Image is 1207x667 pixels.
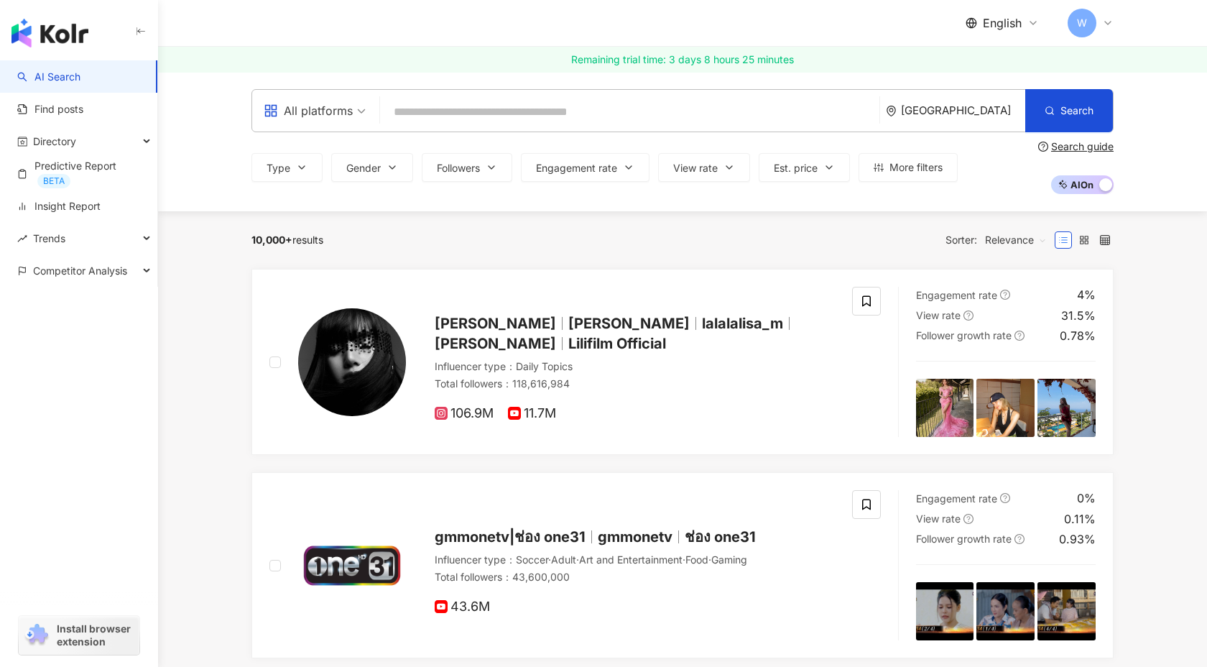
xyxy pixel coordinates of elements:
[19,616,139,655] a: chrome extensionInstall browser extension
[516,360,573,372] span: Daily Topics
[1060,105,1093,116] span: Search
[1038,142,1048,152] span: question-circle
[568,335,666,352] span: Lilifilm Official
[1064,511,1096,527] div: 0.11%
[435,315,556,332] span: [PERSON_NAME]
[708,553,711,566] span: ·
[435,528,586,546] span: gmmonetv|ช่อง one31
[1059,531,1096,547] div: 0.93%
[536,162,617,174] span: Engagement rate
[576,553,579,566] span: ·
[1000,493,1010,503] span: question-circle
[1014,534,1025,544] span: question-circle
[916,289,997,301] span: Engagement rate
[889,162,943,173] span: More filters
[17,234,27,244] span: rise
[298,512,406,620] img: KOL Avatar
[435,359,835,374] div: Influencer type ：
[251,234,292,246] span: 10,000+
[548,553,551,566] span: ·
[435,553,835,567] div: Influencer type ：
[976,582,1035,640] img: post-image
[33,125,76,157] span: Directory
[11,19,88,47] img: logo
[435,406,494,421] span: 106.9M
[33,254,127,287] span: Competitor Analysis
[23,624,50,647] img: chrome extension
[985,229,1047,252] span: Relevance
[916,379,974,437] img: post-image
[264,99,353,122] div: All platforms
[658,153,750,182] button: View rate
[916,492,997,505] span: Engagement rate
[1077,287,1096,303] div: 4%
[158,47,1207,73] a: Remaining trial time: 3 days 8 hours 25 minutes
[516,553,548,566] span: Soccer
[579,553,683,566] span: Art and Entertainment
[57,622,135,648] span: Install browser extension
[1037,582,1096,640] img: post-image
[916,309,961,321] span: View rate
[916,533,1012,545] span: Follower growth rate
[568,315,690,332] span: [PERSON_NAME]
[711,553,747,566] span: Gaming
[17,70,80,84] a: searchAI Search
[435,570,835,584] div: Total followers ： 43,600,000
[298,308,406,416] img: KOL Avatar
[267,162,290,174] span: Type
[685,553,708,566] span: Food
[983,15,1022,31] span: English
[17,199,101,213] a: Insight Report
[673,162,718,174] span: View rate
[1061,308,1096,323] div: 31.5%
[435,599,490,615] span: 43.6M
[435,377,835,391] div: Total followers ： 118,616,984
[1000,290,1010,300] span: question-circle
[916,582,974,640] img: post-image
[901,104,1025,116] div: [GEOGRAPHIC_DATA]
[33,222,65,254] span: Trends
[774,162,818,174] span: Est. price
[1037,379,1096,437] img: post-image
[251,472,1114,658] a: KOL Avatargmmonetv|ช่อง one31gmmonetvช่อง one31Influencer type：Soccer·Adult·Art and Entertainment...
[963,514,974,524] span: question-circle
[17,102,83,116] a: Find posts
[945,229,1055,252] div: Sorter:
[598,528,672,546] span: gmmonetv
[1060,328,1096,344] div: 0.78%
[17,159,146,188] a: Predictive ReportBETA
[683,553,685,566] span: ·
[702,315,783,332] span: lalalalisa_m
[1077,490,1096,506] div: 0%
[759,153,850,182] button: Est. price
[551,553,576,566] span: Adult
[1014,331,1025,341] span: question-circle
[916,512,961,525] span: View rate
[422,153,512,182] button: Followers
[435,335,556,352] span: [PERSON_NAME]
[251,234,323,246] div: results
[916,329,1012,341] span: Follower growth rate
[331,153,413,182] button: Gender
[685,528,756,546] span: ช่อง one31
[346,162,381,174] span: Gender
[251,153,323,182] button: Type
[976,379,1035,437] img: post-image
[264,103,278,118] span: appstore
[1025,89,1113,132] button: Search
[1051,141,1114,152] div: Search guide
[521,153,649,182] button: Engagement rate
[963,310,974,321] span: question-circle
[251,269,1114,455] a: KOL Avatar[PERSON_NAME][PERSON_NAME]lalalalisa_m[PERSON_NAME]Lilifilm OfficialInfluencer type：Dai...
[859,153,958,182] button: More filters
[508,406,556,421] span: 11.7M
[437,162,480,174] span: Followers
[1077,15,1087,31] span: W
[886,106,897,116] span: environment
